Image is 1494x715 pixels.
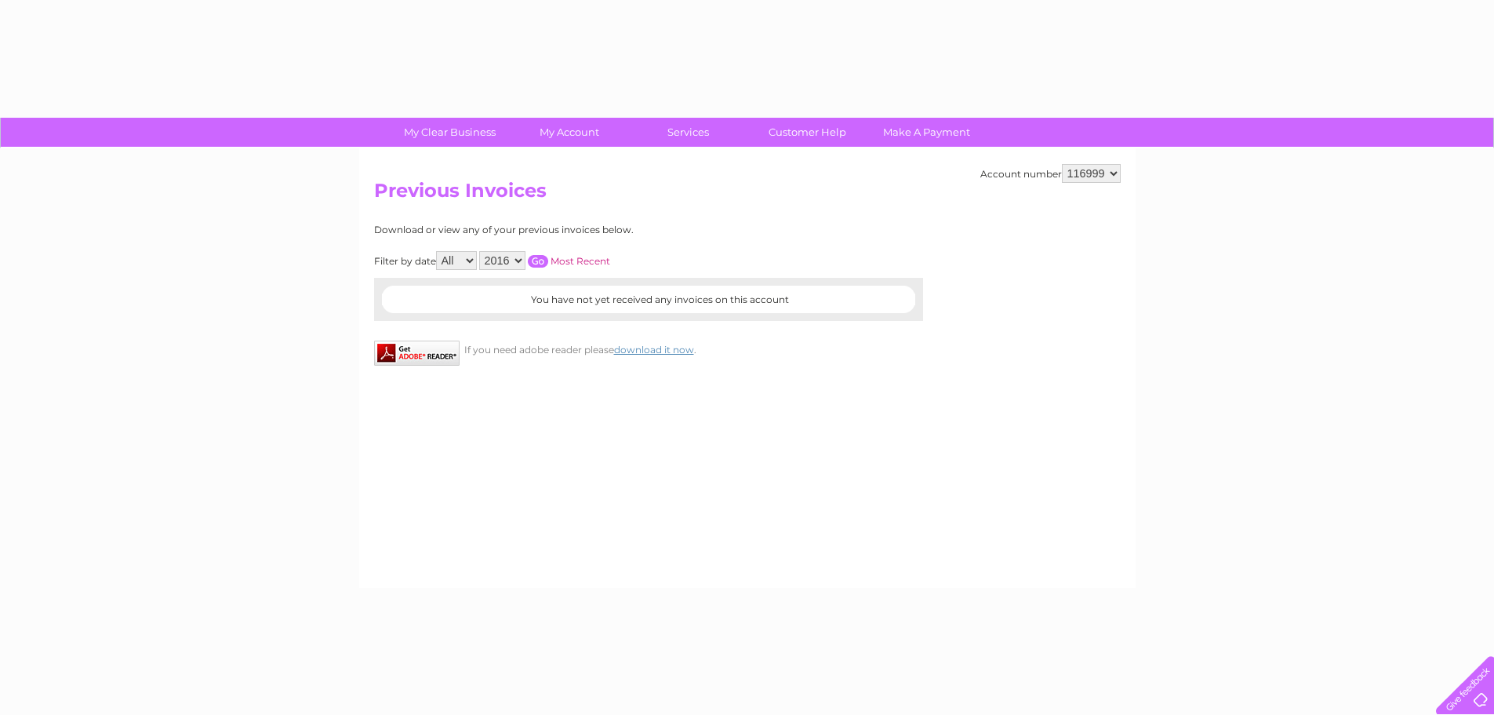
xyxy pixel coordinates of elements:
a: My Account [504,118,634,147]
a: Most Recent [551,255,610,267]
h2: Previous Invoices [374,180,1121,210]
div: If you need adobe reader please . [374,341,923,356]
a: download it now [614,344,694,356]
div: Account number [980,164,1121,183]
a: My Clear Business [385,118,514,147]
a: Services [623,118,753,147]
div: Filter by date [374,251,786,270]
a: Make A Payment [862,118,991,147]
span: You have not yet received any invoices on this account [531,294,789,305]
div: Download or view any of your previous invoices below. [374,224,786,235]
a: Customer Help [743,118,872,147]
